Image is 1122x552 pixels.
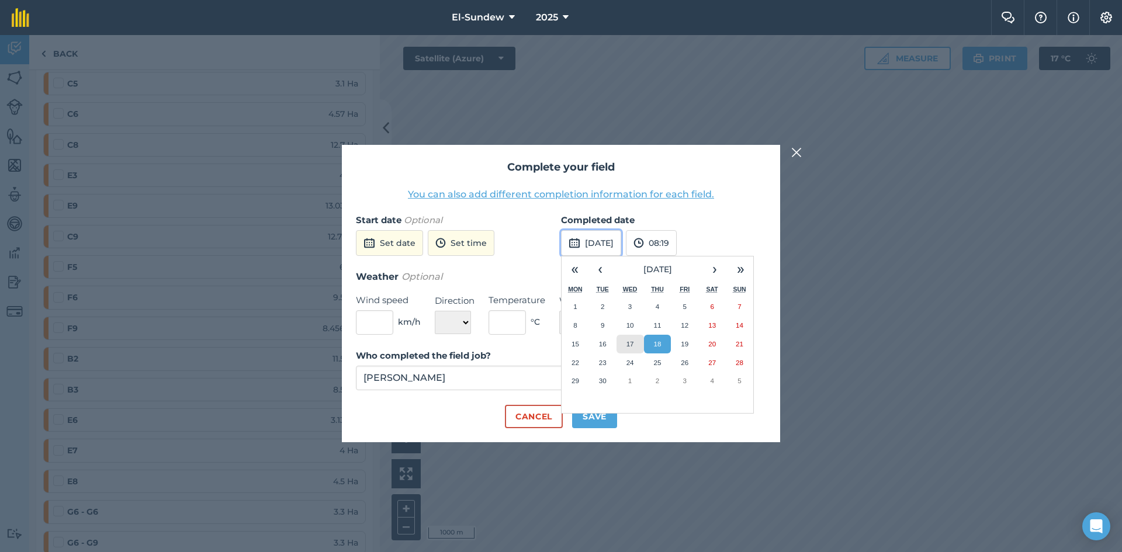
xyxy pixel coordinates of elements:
abbr: 12 September 2025 [681,321,688,329]
img: svg+xml;base64,PD94bWwgdmVyc2lvbj0iMS4wIiBlbmNvZGluZz0idXRmLTgiPz4KPCEtLSBHZW5lcmF0b3I6IEFkb2JlIE... [633,236,644,250]
button: » [728,256,753,282]
abbr: 10 September 2025 [626,321,634,329]
abbr: 4 September 2025 [656,303,659,310]
button: Cancel [505,405,563,428]
img: A question mark icon [1034,12,1048,23]
button: 1 October 2025 [617,372,644,390]
abbr: 19 September 2025 [681,340,688,348]
button: Save [572,405,617,428]
abbr: Friday [680,286,690,293]
abbr: 1 October 2025 [628,377,632,384]
abbr: 6 September 2025 [710,303,714,310]
button: › [702,256,728,282]
button: 9 September 2025 [589,316,617,335]
abbr: 23 September 2025 [599,359,607,366]
abbr: 3 September 2025 [628,303,632,310]
abbr: 17 September 2025 [626,340,634,348]
button: 25 September 2025 [644,353,671,372]
abbr: 21 September 2025 [736,340,743,348]
button: You can also add different completion information for each field. [408,188,714,202]
h3: Weather [356,269,766,284]
label: Weather [559,294,617,308]
button: 24 September 2025 [617,353,644,372]
button: 6 September 2025 [698,297,726,316]
button: 5 October 2025 [726,372,753,390]
button: ‹ [587,256,613,282]
img: fieldmargin Logo [12,8,29,27]
abbr: 3 October 2025 [683,377,687,384]
abbr: 4 October 2025 [710,377,714,384]
button: 10 September 2025 [617,316,644,335]
abbr: 29 September 2025 [572,377,579,384]
button: « [562,256,587,282]
button: 20 September 2025 [698,335,726,353]
button: 21 September 2025 [726,335,753,353]
span: 2025 [536,11,558,25]
abbr: 2 September 2025 [601,303,604,310]
abbr: 22 September 2025 [572,359,579,366]
button: 3 September 2025 [617,297,644,316]
button: 14 September 2025 [726,316,753,335]
label: Wind speed [356,293,421,307]
abbr: 18 September 2025 [653,340,661,348]
button: 2 September 2025 [589,297,617,316]
button: [DATE] [561,230,621,256]
span: [DATE] [643,264,672,275]
abbr: Monday [568,286,583,293]
abbr: 26 September 2025 [681,359,688,366]
button: 23 September 2025 [589,353,617,372]
button: 26 September 2025 [671,353,698,372]
div: Open Intercom Messenger [1082,512,1110,540]
abbr: 11 September 2025 [653,321,661,329]
button: 19 September 2025 [671,335,698,353]
strong: Completed date [561,214,635,225]
button: 4 September 2025 [644,297,671,316]
abbr: Saturday [707,286,718,293]
button: 15 September 2025 [562,335,589,353]
abbr: 20 September 2025 [708,340,716,348]
button: 29 September 2025 [562,372,589,390]
abbr: 2 October 2025 [656,377,659,384]
button: Set time [428,230,494,256]
img: svg+xml;base64,PD94bWwgdmVyc2lvbj0iMS4wIiBlbmNvZGluZz0idXRmLTgiPz4KPCEtLSBHZW5lcmF0b3I6IEFkb2JlIE... [363,236,375,250]
abbr: 5 October 2025 [737,377,741,384]
em: Optional [401,271,442,282]
abbr: 8 September 2025 [573,321,577,329]
abbr: 24 September 2025 [626,359,634,366]
button: 5 September 2025 [671,297,698,316]
button: 7 September 2025 [726,297,753,316]
abbr: 16 September 2025 [599,340,607,348]
button: [DATE] [613,256,702,282]
abbr: 28 September 2025 [736,359,743,366]
h2: Complete your field [356,159,766,176]
button: 27 September 2025 [698,353,726,372]
button: 22 September 2025 [562,353,589,372]
span: El-Sundew [452,11,504,25]
img: svg+xml;base64,PHN2ZyB4bWxucz0iaHR0cDovL3d3dy53My5vcmcvMjAwMC9zdmciIHdpZHRoPSIyMiIgaGVpZ2h0PSIzMC... [791,145,802,159]
button: 3 October 2025 [671,372,698,390]
button: 11 September 2025 [644,316,671,335]
abbr: 9 September 2025 [601,321,604,329]
em: Optional [404,214,442,225]
img: svg+xml;base64,PHN2ZyB4bWxucz0iaHR0cDovL3d3dy53My5vcmcvMjAwMC9zdmciIHdpZHRoPSIxNyIgaGVpZ2h0PSIxNy... [1068,11,1079,25]
abbr: Tuesday [597,286,609,293]
abbr: 13 September 2025 [708,321,716,329]
button: 8 September 2025 [562,316,589,335]
abbr: 14 September 2025 [736,321,743,329]
button: Set date [356,230,423,256]
button: 13 September 2025 [698,316,726,335]
abbr: 1 September 2025 [573,303,577,310]
img: A cog icon [1099,12,1113,23]
abbr: 7 September 2025 [737,303,741,310]
button: 18 September 2025 [644,335,671,353]
button: 4 October 2025 [698,372,726,390]
button: 16 September 2025 [589,335,617,353]
abbr: 25 September 2025 [653,359,661,366]
img: svg+xml;base64,PD94bWwgdmVyc2lvbj0iMS4wIiBlbmNvZGluZz0idXRmLTgiPz4KPCEtLSBHZW5lcmF0b3I6IEFkb2JlIE... [569,236,580,250]
button: 2 October 2025 [644,372,671,390]
button: 17 September 2025 [617,335,644,353]
button: 1 September 2025 [562,297,589,316]
abbr: Thursday [651,286,664,293]
span: ° C [531,315,540,328]
abbr: 5 September 2025 [683,303,687,310]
